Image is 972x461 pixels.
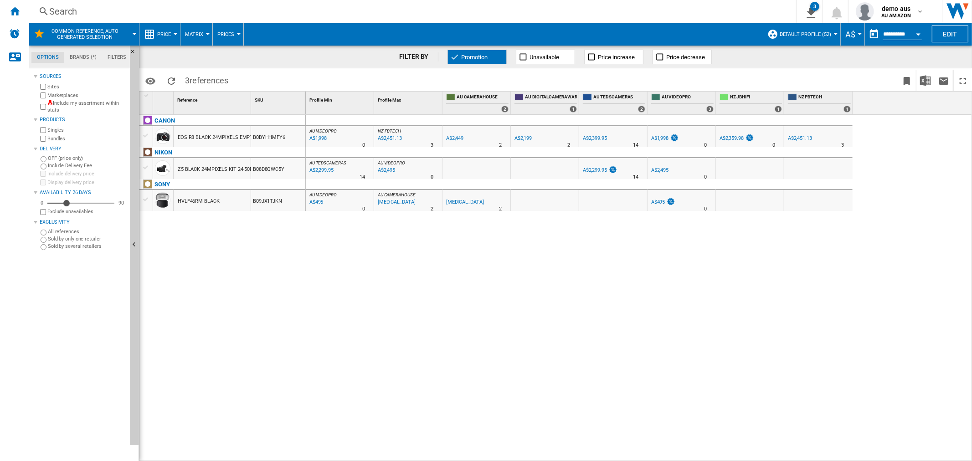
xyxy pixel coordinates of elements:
label: Sold by several retailers [48,243,126,250]
div: Delivery Time : 14 days [633,173,638,182]
div: A$2,199 [513,134,532,143]
div: Sort None [376,92,442,106]
div: Delivery Time : 2 days [567,141,570,150]
div: AU DIGITALCAMERAWAREHOUSE 1 offers sold by AU DIGITALCAMERAWAREHOUSE [513,92,579,114]
label: Marketplaces [47,92,126,99]
div: Delivery Time : 0 day [362,205,365,214]
input: Bundles [40,136,46,142]
input: Include delivery price [40,171,46,177]
span: Prices [217,31,234,37]
div: 90 [116,200,126,206]
label: Exclude unavailables [47,208,126,215]
div: SKU Sort None [253,92,305,106]
div: A$1,998 [651,135,669,141]
md-tab-item: Filters [102,52,132,63]
input: Include Delivery Fee [41,164,46,169]
button: Download in Excel [916,70,935,91]
span: AU VIDEOPRO [378,160,405,165]
span: AU VIDEOPRO [309,192,337,197]
span: SKU [255,97,263,102]
div: Delivery Time : 0 day [772,141,775,150]
div: Delivery Time : 3 days [431,141,433,150]
span: AU TEDSCAMERAS [593,94,645,102]
div: A$2,359.98 [718,134,754,143]
div: [MEDICAL_DATA] [446,199,484,205]
img: promotionV3.png [608,166,617,174]
div: A$ [845,23,860,46]
span: Default profile (52) [780,31,831,37]
span: references [190,76,228,85]
div: A$495 [650,198,675,207]
div: Common reference, auto generated selection [34,23,134,46]
div: Delivery Time : 2 days [431,205,433,214]
b: AU AMAZON [881,13,911,19]
input: OFF (price only) [41,156,46,162]
label: Include my assortment within stats [47,100,126,114]
div: A$2,449 [446,135,463,141]
div: Z5 BLACK 24MPIXELS KIT 24-50MM [178,159,259,180]
label: OFF (price only) [48,155,126,162]
div: A$2,359.98 [720,135,744,141]
div: EOS R8 BLACK 24MPIXELS EMPTY [178,127,256,148]
span: AU VIDEOPRO [309,128,337,133]
div: Last updated : Tuesday, 12 August 2025 05:57 [308,134,327,143]
button: Matrix [185,23,208,46]
div: 1 offers sold by NZ PBTECH [843,106,851,113]
div: A$1,998 [650,134,679,143]
div: Profile Min Sort None [308,92,374,106]
span: NZ JBHIFI [730,94,782,102]
div: [MEDICAL_DATA] [445,198,484,207]
input: Marketplaces [40,92,46,98]
label: Singles [47,127,126,133]
div: Delivery Time : 0 day [431,173,433,182]
button: Hide [130,46,139,445]
span: Profile Min [309,97,332,102]
div: AU VIDEOPRO 3 offers sold by AU VIDEOPRO [649,92,715,114]
div: Products [40,116,126,123]
div: Sort None [155,92,173,106]
div: Search [49,5,772,18]
div: A$495 [651,199,665,205]
div: A$2,451.13 [787,134,812,143]
div: Delivery Time : 2 days [499,205,502,214]
div: Profile Max Sort None [376,92,442,106]
span: demo aus [881,4,911,13]
span: NZ PBTECH [798,94,851,102]
button: Send this report by email [935,70,953,91]
div: A$2,399.95 [583,135,607,141]
span: Profile Max [378,97,401,102]
md-menu: Currency [841,23,865,46]
input: Sites [40,84,46,90]
div: 3 offers sold by AU VIDEOPRO [706,106,714,113]
span: Unavailable [530,54,560,61]
button: Default profile (52) [780,23,836,46]
button: Price decrease [653,50,712,64]
label: Include Delivery Fee [48,162,126,169]
button: Maximize [954,70,972,91]
div: Delivery Time : 0 day [704,173,707,182]
div: Click to filter on that brand [154,115,175,126]
button: Open calendar [910,25,926,41]
span: AU DIGITALCAMERAWAREHOUSE [525,94,577,102]
span: Price decrease [667,54,705,61]
div: A$2,495 [651,167,669,173]
span: Matrix [185,31,203,37]
button: Price increase [584,50,643,64]
div: Delivery Time : 3 days [841,141,844,150]
input: Sold by only one retailer [41,237,46,243]
div: Availability 26 Days [40,189,126,196]
div: Prices [217,23,239,46]
div: Last updated : Tuesday, 12 August 2025 06:11 [308,198,324,207]
div: AU CAMERAHOUSE 2 offers sold by AU CAMERAHOUSE [444,92,510,114]
div: 1 offers sold by NZ JBHIFI [775,106,782,113]
div: Delivery [40,145,126,153]
img: alerts-logo.svg [9,28,20,39]
div: AU TEDSCAMERAS 2 offers sold by AU TEDSCAMERAS [581,92,647,114]
span: 3 [180,70,233,89]
div: 3 [810,2,819,11]
img: promotionV3.png [745,134,754,142]
label: All references [48,228,126,235]
button: Bookmark this report [898,70,916,91]
label: Include delivery price [47,170,126,177]
div: A$2,199 [514,135,532,141]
